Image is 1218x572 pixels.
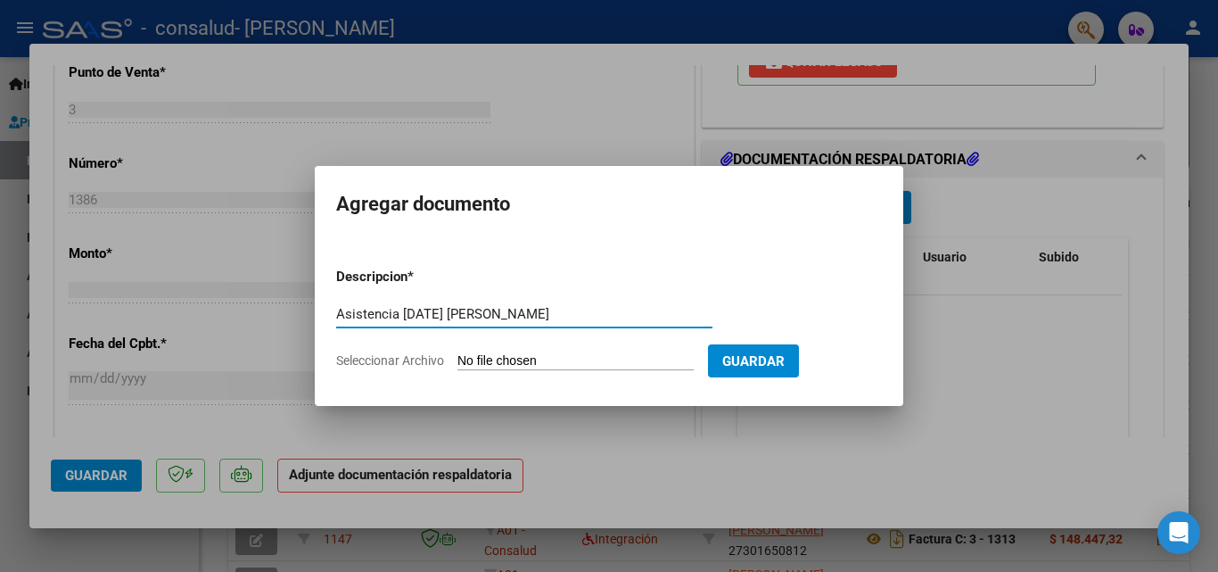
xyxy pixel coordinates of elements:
div: Open Intercom Messenger [1157,511,1200,554]
span: Seleccionar Archivo [336,353,444,368]
h2: Agregar documento [336,187,882,221]
span: Guardar [722,353,785,369]
button: Guardar [708,344,799,377]
p: Descripcion [336,267,500,287]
